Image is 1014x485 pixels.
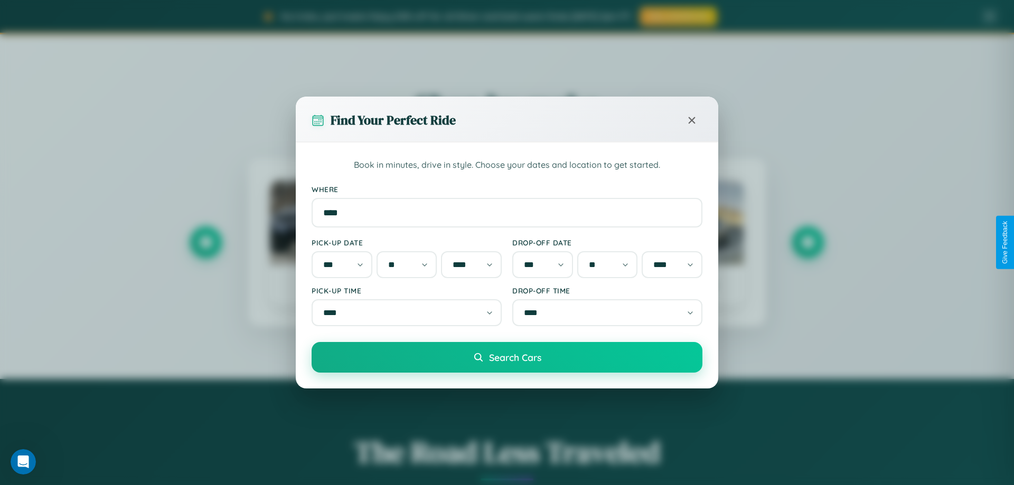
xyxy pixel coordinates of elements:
label: Pick-up Time [312,286,502,295]
p: Book in minutes, drive in style. Choose your dates and location to get started. [312,158,702,172]
span: Search Cars [489,351,541,363]
label: Where [312,185,702,194]
label: Drop-off Time [512,286,702,295]
label: Drop-off Date [512,238,702,247]
label: Pick-up Date [312,238,502,247]
button: Search Cars [312,342,702,373]
h3: Find Your Perfect Ride [331,111,456,129]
